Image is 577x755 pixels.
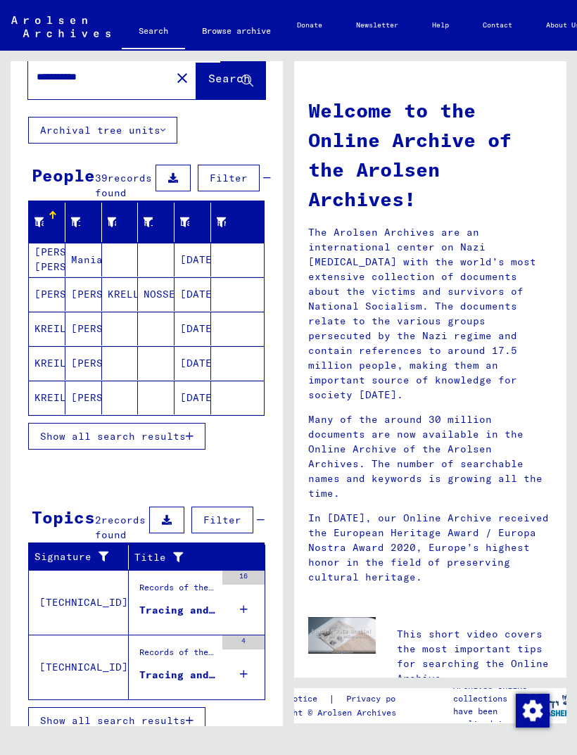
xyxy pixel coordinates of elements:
[466,8,529,42] a: Contact
[29,635,129,699] td: [TECHNICAL_ID]
[335,692,432,706] a: Privacy policy
[71,211,101,234] div: First Name
[28,423,205,450] button: Show all search results
[139,646,215,666] div: Records of the ITS and its predecessors / Inquiry processing / ITS case files as of 1947 / Reposi...
[308,617,376,654] img: video.jpg
[308,225,552,402] p: The Arolsen Archives are an international center on Nazi [MEDICAL_DATA] with the world’s most ext...
[95,172,152,199] span: records found
[174,70,191,87] mat-icon: close
[222,635,265,649] div: 4
[203,514,241,526] span: Filter
[32,163,95,188] div: People
[180,211,210,234] div: Date of Birth
[196,56,265,99] button: Search
[65,346,102,380] mat-cell: [PERSON_NAME]
[34,215,44,230] div: Last Name
[211,203,264,242] mat-header-cell: Prisoner #
[198,165,260,191] button: Filter
[108,211,138,234] div: Maiden Name
[139,603,215,618] div: Tracing and documentation case no. 278.289 for ZOLBERG, MANIA born [DEMOGRAPHIC_DATA]
[108,215,117,230] div: Maiden Name
[134,546,248,569] div: Title
[34,211,65,234] div: Last Name
[144,211,174,234] div: Place of Birth
[102,203,139,242] mat-header-cell: Maiden Name
[29,312,65,345] mat-cell: KREIL
[102,277,139,311] mat-cell: KRELL
[29,570,129,635] td: [TECHNICAL_ID]
[95,514,146,541] span: records found
[180,215,189,230] div: Date of Birth
[175,243,211,277] mat-cell: [DATE]
[415,8,466,42] a: Help
[175,203,211,242] mat-header-cell: Date of Birth
[139,668,215,683] div: Tracing and documentation case no. 815.530 for [PERSON_NAME], MANIA born [DEMOGRAPHIC_DATA]
[65,381,102,414] mat-cell: [PERSON_NAME]
[29,243,65,277] mat-cell: [PERSON_NAME] [PERSON_NAME]
[95,172,108,184] span: 39
[208,71,251,85] span: Search
[185,14,288,48] a: Browse archive
[210,172,248,184] span: Filter
[308,96,552,214] h1: Welcome to the Online Archive of the Arolsen Archives!
[453,705,533,743] p: have been realized in partnership with
[40,430,186,443] span: Show all search results
[258,706,432,719] p: Copyright © Arolsen Archives, 2021
[175,312,211,345] mat-cell: [DATE]
[222,571,265,585] div: 16
[191,507,253,533] button: Filter
[139,581,215,601] div: Records of the ITS and its predecessors / Inquiry processing / ITS case files as of 1947 / Reposi...
[280,8,339,42] a: Donate
[524,687,576,723] img: yv_logo.png
[29,381,65,414] mat-cell: KREIL
[40,714,186,727] span: Show all search results
[308,511,552,585] p: In [DATE], our Online Archive received the European Heritage Award / Europa Nostra Award 2020, Eu...
[65,203,102,242] mat-header-cell: First Name
[95,514,101,526] span: 2
[138,203,175,242] mat-header-cell: Place of Birth
[29,277,65,311] mat-cell: [PERSON_NAME]
[175,277,211,311] mat-cell: [DATE]
[65,277,102,311] mat-cell: [PERSON_NAME]
[217,215,226,230] div: Prisoner #
[144,215,153,230] div: Place of Birth
[71,215,80,230] div: First Name
[65,312,102,345] mat-cell: [PERSON_NAME]
[134,550,230,565] div: Title
[217,211,247,234] div: Prisoner #
[138,277,175,311] mat-cell: NOSSEN
[65,243,102,277] mat-cell: Mania
[397,627,552,686] p: This short video covers the most important tips for searching the Online Archive.
[34,550,110,564] div: Signature
[168,63,196,91] button: Clear
[11,16,110,37] img: Arolsen_neg.svg
[516,694,550,728] img: Change consent
[28,707,205,734] button: Show all search results
[258,692,432,706] div: |
[175,381,211,414] mat-cell: [DATE]
[29,346,65,380] mat-cell: KREIL
[28,117,177,144] button: Archival tree units
[339,8,415,42] a: Newsletter
[122,14,185,51] a: Search
[34,546,128,569] div: Signature
[32,505,95,530] div: Topics
[29,203,65,242] mat-header-cell: Last Name
[308,412,552,501] p: Many of the around 30 million documents are now available in the Online Archive of the Arolsen Ar...
[175,346,211,380] mat-cell: [DATE]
